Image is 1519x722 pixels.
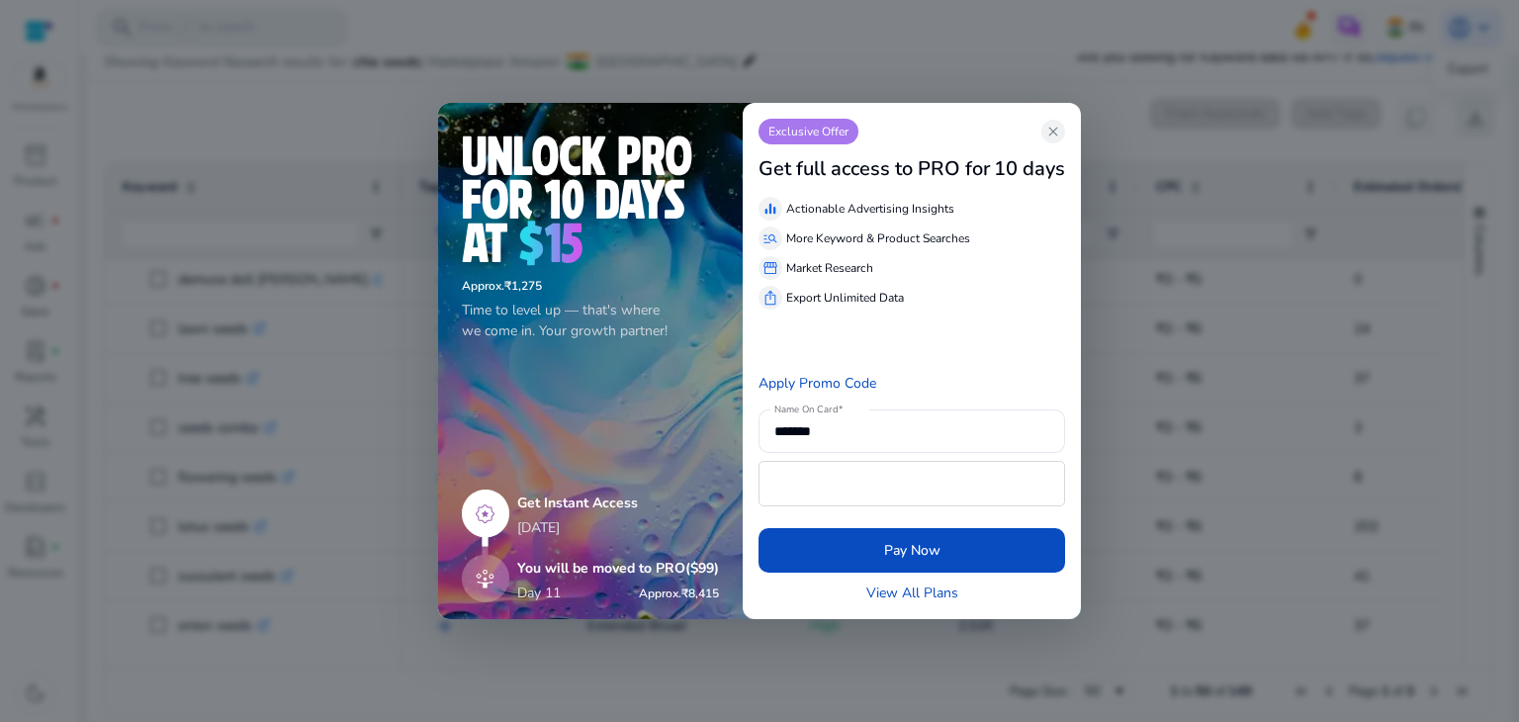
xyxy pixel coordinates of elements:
h6: ₹1,275 [462,279,719,293]
span: Approx. [639,586,681,601]
span: ($99) [685,559,719,578]
p: Actionable Advertising Insights [786,200,954,218]
span: Pay Now [884,540,940,561]
span: manage_search [762,230,778,246]
p: Market Research [786,259,873,277]
span: Approx. [462,278,504,294]
button: Pay Now [759,528,1065,573]
span: storefront [762,260,778,276]
h6: ₹8,415 [639,587,719,600]
span: equalizer [762,201,778,217]
mat-label: Name On Card [774,403,838,416]
h5: You will be moved to PRO [517,561,719,578]
h3: 10 days [994,157,1065,181]
p: [DATE] [517,517,719,538]
span: ios_share [762,290,778,306]
p: Exclusive Offer [759,119,858,144]
span: close [1045,124,1061,139]
iframe: Secure payment input frame [769,464,1054,503]
p: Time to level up — that's where we come in. Your growth partner! [462,300,719,341]
p: Day 11 [517,583,561,603]
a: View All Plans [866,583,958,603]
a: Apply Promo Code [759,374,876,393]
p: More Keyword & Product Searches [786,229,970,247]
p: Export Unlimited Data [786,289,904,307]
h3: Get full access to PRO for [759,157,990,181]
h5: Get Instant Access [517,496,719,512]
